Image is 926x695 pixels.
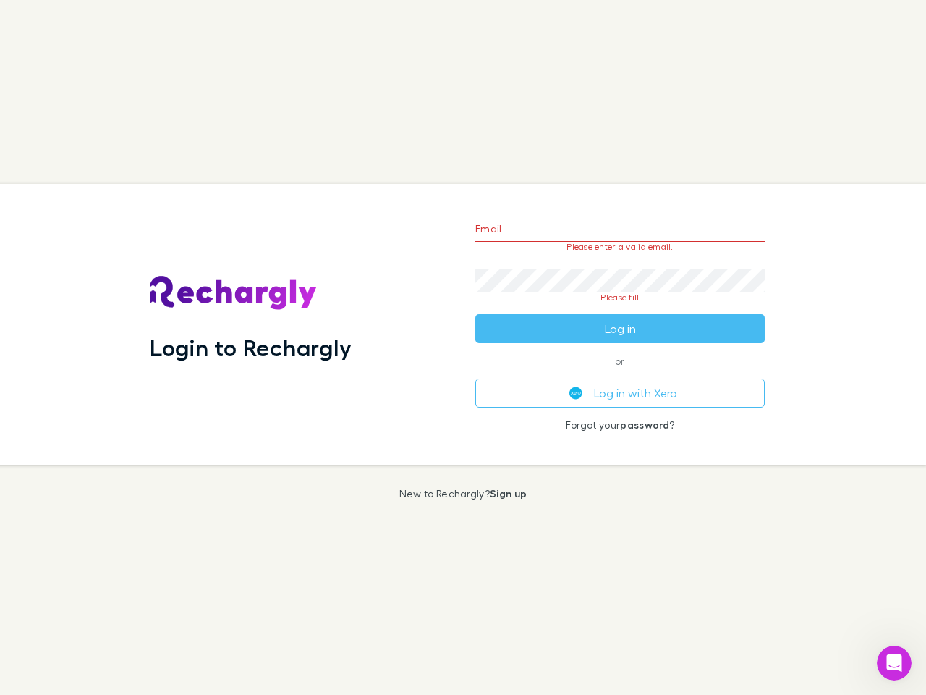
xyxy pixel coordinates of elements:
[399,488,527,500] p: New to Rechargly?
[475,361,765,361] span: or
[475,242,765,252] p: Please enter a valid email.
[150,334,352,361] h1: Login to Rechargly
[490,487,527,500] a: Sign up
[877,646,912,681] iframe: Intercom live chat
[150,276,318,311] img: Rechargly's Logo
[475,379,765,408] button: Log in with Xero
[475,292,765,303] p: Please fill
[620,418,669,431] a: password
[475,314,765,343] button: Log in
[569,387,582,400] img: Xero's logo
[475,419,765,431] p: Forgot your ?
